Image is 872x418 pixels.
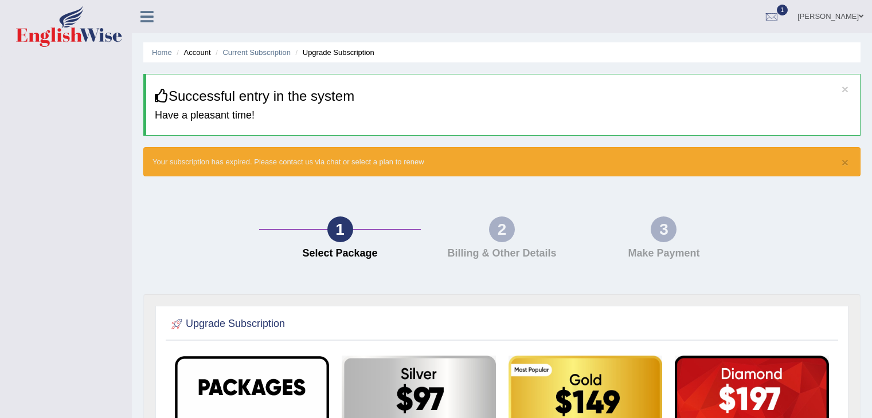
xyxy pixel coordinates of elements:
[155,89,851,104] h3: Successful entry in the system
[293,47,374,58] li: Upgrade Subscription
[842,156,848,168] button: ×
[327,216,353,242] div: 1
[489,216,515,242] div: 2
[265,248,415,259] h4: Select Package
[222,48,291,57] a: Current Subscription
[651,216,677,242] div: 3
[427,248,577,259] h4: Billing & Other Details
[143,147,861,176] div: Your subscription has expired. Please contact us via chat or select a plan to renew
[169,316,285,333] h2: Upgrade Subscription
[589,248,739,259] h4: Make Payment
[155,110,851,121] h4: Have a pleasant time!
[842,83,848,95] button: ×
[777,5,788,15] span: 1
[174,47,210,58] li: Account
[152,48,172,57] a: Home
